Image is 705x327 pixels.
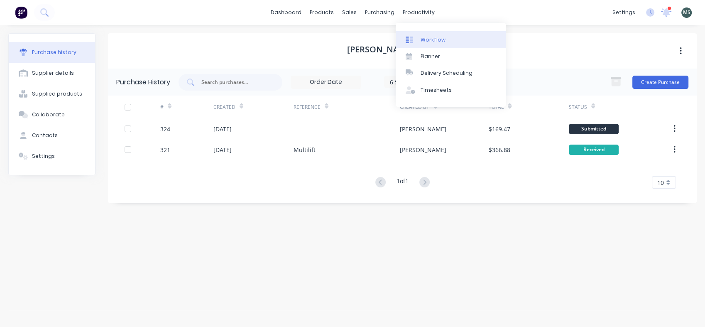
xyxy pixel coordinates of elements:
div: 1 of 1 [397,177,409,189]
div: Reference [294,103,321,111]
a: Workflow [396,31,506,48]
button: Supplier details [9,63,95,84]
div: $366.88 [489,145,510,154]
img: Factory [15,6,27,19]
div: Submitted [569,124,619,134]
div: Purchase history [32,49,76,56]
div: Multilift [294,145,316,154]
div: 321 [160,145,170,154]
div: [PERSON_NAME] [400,125,446,133]
div: productivity [399,6,439,19]
button: Settings [9,146,95,167]
div: Settings [32,152,55,160]
div: Status [569,103,587,111]
div: Timesheets [421,86,452,94]
button: Purchase history [9,42,95,63]
div: Purchase History [116,77,170,87]
button: Collaborate [9,104,95,125]
div: $169.47 [489,125,510,133]
a: dashboard [267,6,306,19]
span: MS [683,9,690,16]
div: Supplier details [32,69,74,77]
div: settings [608,6,639,19]
input: Order Date [291,76,361,89]
div: 324 [160,125,170,133]
button: Contacts [9,125,95,146]
div: Created [213,103,235,111]
div: Planner [421,53,440,60]
button: Supplied products [9,84,95,104]
div: Collaborate [32,111,65,118]
div: Supplied products [32,90,82,98]
div: [PERSON_NAME] [400,145,446,154]
div: [DATE] [213,125,232,133]
div: Workflow [421,36,446,44]
a: Timesheets [396,82,506,98]
div: Delivery Scheduling [421,69,472,77]
span: 10 [657,178,664,187]
div: # [160,103,164,111]
div: purchasing [361,6,399,19]
div: Contacts [32,132,58,139]
div: products [306,6,338,19]
div: 6 Statuses [390,77,449,86]
div: [DATE] [213,145,232,154]
div: sales [338,6,361,19]
a: Delivery Scheduling [396,65,506,81]
button: Create Purchase [632,76,688,89]
a: Planner [396,48,506,65]
div: Received [569,145,619,155]
h1: [PERSON_NAME] Easysteel [347,44,458,54]
input: Search purchases... [201,78,269,86]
